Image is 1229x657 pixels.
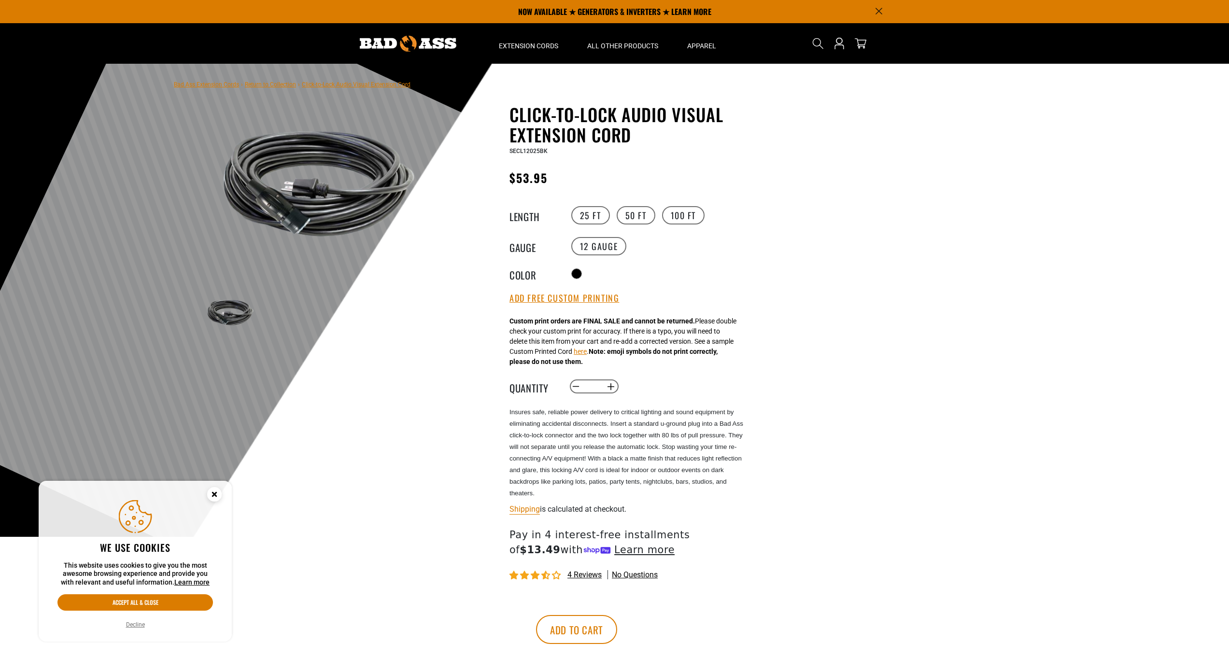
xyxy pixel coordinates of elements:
span: No questions [612,570,658,580]
strong: Custom print orders are FINAL SALE and cannot be returned. [509,317,695,325]
span: › [298,81,300,88]
nav: breadcrumbs [174,78,410,90]
span: Extension Cords [499,42,558,50]
legend: Length [509,209,558,222]
span: SECL12025BK [509,148,548,154]
a: Bad Ass Extension Cords [174,81,239,88]
span: Apparel [687,42,716,50]
img: black [202,106,435,261]
button: here [574,347,587,357]
legend: Gauge [509,240,558,252]
label: 12 Gauge [571,237,627,255]
label: Quantity [509,380,558,393]
span: 4 reviews [567,570,602,579]
a: Return to Collection [245,81,296,88]
label: 25 FT [571,206,610,224]
h2: We use cookies [57,541,213,554]
label: 50 FT [617,206,655,224]
button: Accept all & close [57,594,213,611]
summary: Extension Cords [484,23,573,64]
button: Add to cart [536,615,617,644]
div: Please double check your custom print for accuracy. If there is a typo, you will need to delete t... [509,316,736,367]
span: $53.95 [509,169,548,186]
span: › [241,81,243,88]
button: Decline [123,620,148,629]
summary: Search [810,36,826,51]
legend: Color [509,267,558,280]
label: 100 FT [662,206,705,224]
span: Click-to-Lock Audio Visual Extension Cord [302,81,410,88]
img: black [202,294,258,331]
summary: All Other Products [573,23,673,64]
p: This website uses cookies to give you the most awesome browsing experience and provide you with r... [57,561,213,587]
span: Insures safe, reliable power delivery to critical lighting and sound equipment by eliminating acc... [509,408,743,497]
span: All Other Products [587,42,658,50]
img: Bad Ass Extension Cords [360,36,456,52]
span: 3.50 stars [509,571,563,580]
summary: Apparel [673,23,731,64]
h1: Click-to-Lock Audio Visual Extension Cord [509,104,746,145]
aside: Cookie Consent [39,481,232,642]
a: Learn more [174,578,210,586]
button: Add Free Custom Printing [509,293,619,304]
div: is calculated at checkout. [509,503,746,516]
strong: Note: emoji symbols do not print correctly, please do not use them. [509,348,718,365]
a: Shipping [509,504,540,514]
